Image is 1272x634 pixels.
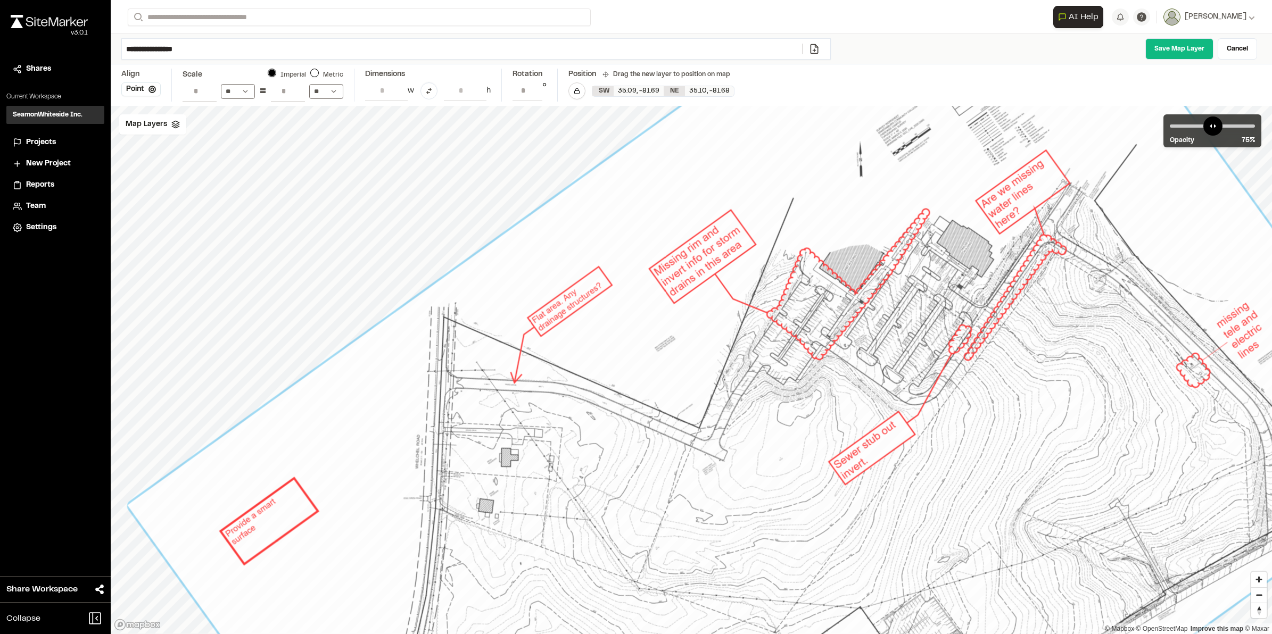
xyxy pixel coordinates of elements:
[309,84,343,99] select: From unit
[664,86,685,96] div: NE
[6,612,40,625] span: Collapse
[323,72,343,78] label: Metric
[568,69,596,80] div: Position
[1251,587,1267,603] button: Zoom out
[614,86,664,96] div: 35.09 , -81.69
[1245,625,1269,632] a: Maxar
[221,84,255,99] select: To unit
[114,619,161,631] a: Mapbox logo
[6,92,104,102] p: Current Workspace
[408,85,414,97] div: w
[13,222,98,233] a: Settings
[1069,11,1098,23] span: AI Help
[1053,6,1103,28] button: Open AI Assistant
[1251,572,1267,587] button: Zoom in
[183,69,202,81] div: Scale
[685,86,734,96] div: 35.10 , -81.68
[802,44,826,54] a: Add/Change File
[11,15,88,28] img: rebrand.png
[26,222,56,233] span: Settings
[602,70,730,79] div: Drag the new layer to position on map
[26,137,56,148] span: Projects
[1251,603,1267,618] button: Reset bearing to north
[592,86,734,96] div: SW 35.09325987005121, -81.6900587793489 | NE 35.09851695482401, -81.6804208984936
[26,158,71,170] span: New Project
[365,69,491,80] div: Dimensions
[1242,136,1255,145] span: 75 %
[1185,11,1246,23] span: [PERSON_NAME]
[568,82,585,99] button: Lock Map Layer Position
[13,137,98,148] a: Projects
[542,80,547,101] div: °
[13,179,98,191] a: Reports
[11,28,88,38] div: Oh geez...please don't...
[280,72,306,78] label: Imperial
[1170,136,1194,145] span: Opacity
[1191,625,1243,632] a: Map feedback
[13,158,98,170] a: New Project
[13,110,82,120] h3: SeamonWhiteside Inc.
[592,86,614,96] div: SW
[1145,38,1213,60] a: Save Map Layer
[1163,9,1180,26] img: User
[128,9,147,26] button: Search
[26,201,46,212] span: Team
[26,179,54,191] span: Reports
[111,106,1272,633] canvas: Map
[513,69,547,80] div: Rotation
[1136,625,1188,632] a: OpenStreetMap
[1053,6,1108,28] div: Open AI Assistant
[6,583,78,596] span: Share Workspace
[1105,625,1134,632] a: Mapbox
[126,119,167,130] span: Map Layers
[486,85,491,97] div: h
[26,63,51,75] span: Shares
[13,201,98,212] a: Team
[121,69,161,80] div: Align
[121,82,161,96] button: Point
[259,83,267,100] div: =
[1218,38,1257,60] a: Cancel
[13,63,98,75] a: Shares
[1163,9,1255,26] button: [PERSON_NAME]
